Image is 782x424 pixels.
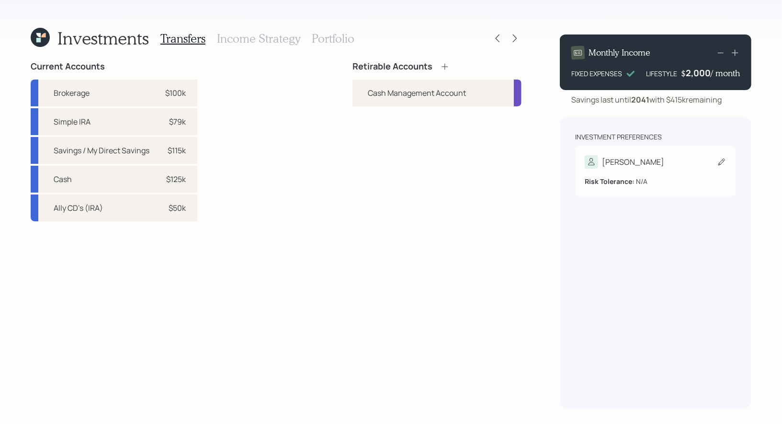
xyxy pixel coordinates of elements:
div: [PERSON_NAME] [602,156,664,168]
div: $115k [168,145,186,156]
div: $125k [166,173,186,185]
div: Savings last until with $415k remaining [571,94,722,105]
div: $79k [169,116,186,127]
div: Cash Management Account [368,87,466,99]
h4: Retirable Accounts [352,61,432,72]
div: LIFESTYLE [646,69,677,79]
h4: Monthly Income [589,47,650,58]
h3: Transfers [160,32,205,46]
div: Investment Preferences [575,132,662,142]
div: Ally CD's (IRA) [54,202,103,214]
b: 2041 [631,94,649,105]
div: FIXED EXPENSES [571,69,622,79]
h4: / month [711,68,740,79]
h4: $ [681,68,686,79]
div: N/A [585,176,726,186]
h1: Investments [57,28,149,48]
div: $50k [169,202,186,214]
b: Risk Tolerance: [585,177,635,186]
div: $100k [165,87,186,99]
div: 2,000 [686,67,711,79]
h3: Income Strategy [217,32,300,46]
h4: Current Accounts [31,61,105,72]
h3: Portfolio [312,32,354,46]
div: Brokerage [54,87,90,99]
div: Cash [54,173,72,185]
div: Simple IRA [54,116,91,127]
div: Savings / My Direct Savings [54,145,149,156]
